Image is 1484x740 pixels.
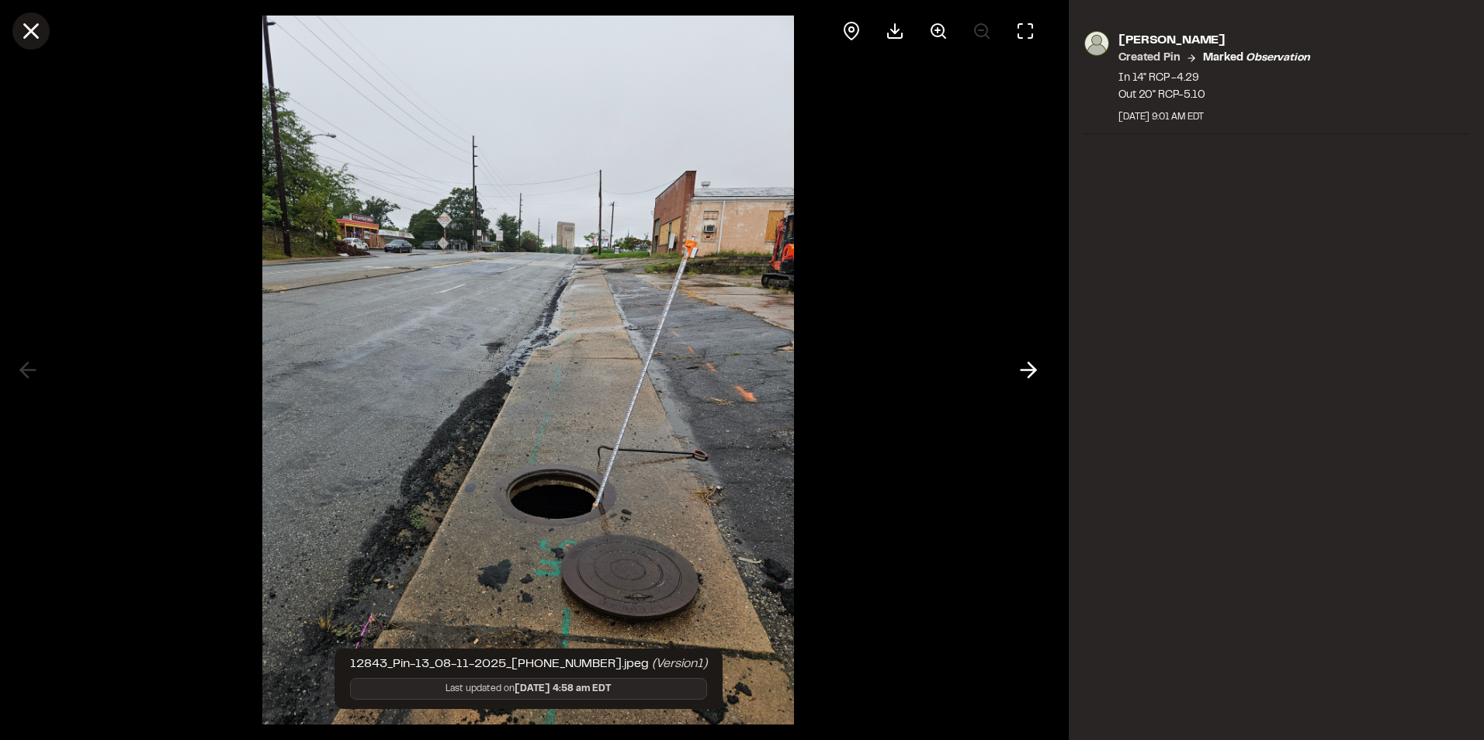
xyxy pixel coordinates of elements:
[12,12,50,50] button: Close modal
[1118,31,1309,50] p: [PERSON_NAME]
[1118,70,1309,104] p: In 14" RCP -4.29 Out 20" RCP-5.10
[1203,50,1309,67] p: Marked
[1007,12,1044,50] button: Toggle Fullscreen
[1246,54,1309,63] em: observation
[833,12,870,50] div: View pin on map
[1084,31,1109,56] img: photo
[1010,351,1047,389] button: Next photo
[920,12,957,50] button: Zoom in
[1118,110,1309,124] div: [DATE] 9:01 AM EDT
[1118,50,1180,67] p: Created Pin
